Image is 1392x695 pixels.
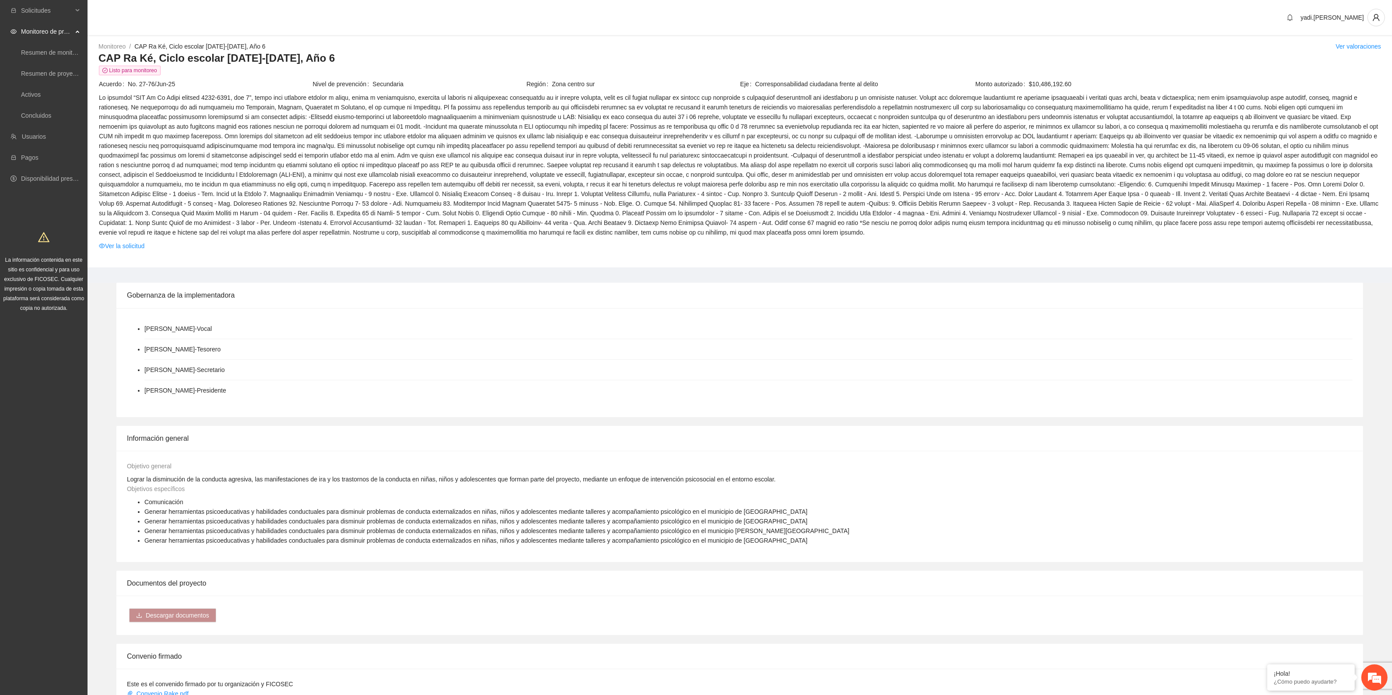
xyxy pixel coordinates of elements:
[144,344,221,354] li: [PERSON_NAME] - Tesorero
[127,463,172,470] span: Objetivo general
[99,93,1381,237] span: Lo ipsumdol “SIT Am Co Adipi elitsed 4232-6391, doe 7”, tempo inci utlabore etdolor m aliqu, enim...
[22,133,46,140] a: Usuarios
[4,257,84,311] span: La información contenida en este sitio es confidencial y para uso exclusivo de FICOSEC. Cualquier...
[127,644,1353,669] div: Convenio firmado
[144,324,212,333] li: [PERSON_NAME] - Vocal
[98,43,126,50] a: Monitoreo
[1283,11,1297,25] button: bell
[127,571,1353,596] div: Documentos del proyecto
[144,4,165,25] div: Minimizar ventana de chat en vivo
[102,68,108,73] span: check-circle
[21,175,96,182] a: Disponibilidad presupuestal
[11,28,17,35] span: eye
[127,681,293,688] span: Este es el convenido firmado por tu organización y FICOSEC
[1029,79,1381,89] span: $10,486,192.60
[144,527,849,534] span: Generar herramientas psicoeducativas y habilidades conductuales para disminuir problemas de condu...
[4,239,167,270] textarea: Escriba su mensaje y pulse “Intro”
[1336,43,1381,50] a: Ver valoraciones
[136,612,142,619] span: download
[127,485,185,492] span: Objetivos específicos
[99,241,144,251] a: eyeVer la solicitud
[755,79,953,89] span: Corresponsabilidad ciudadana frente al delito
[313,79,373,89] span: Nivel de prevención
[372,79,526,89] span: Secundaria
[127,426,1353,451] div: Información general
[21,112,51,119] a: Concluidos
[1274,670,1348,677] div: ¡Hola!
[144,537,807,544] span: Generar herramientas psicoeducativas y habilidades conductuales para disminuir problemas de condu...
[1283,14,1297,21] span: bell
[51,117,121,205] span: Estamos en línea.
[975,79,1029,89] span: Monto autorizado
[98,51,1381,65] h3: CAP Ra Ké, Ciclo escolar [DATE]-[DATE], Año 6
[21,70,115,77] a: Resumen de proyectos aprobados
[99,243,105,249] span: eye
[21,154,39,161] a: Pagos
[144,508,807,515] span: Generar herramientas psicoeducativas y habilidades conductuales para disminuir problemas de condu...
[1301,14,1364,21] span: yadi.[PERSON_NAME]
[129,43,131,50] span: /
[127,283,1353,308] div: Gobernanza de la implementadora
[128,79,312,89] span: No. 27-76/Jun-25
[99,66,161,75] span: Listo para monitoreo
[144,498,183,505] span: Comunicación
[21,2,73,19] span: Solicitudes
[1274,678,1348,685] p: ¿Cómo puedo ayudarte?
[46,45,147,56] div: Chatee con nosotros ahora
[526,79,552,89] span: Región
[1367,9,1385,26] button: user
[21,91,41,98] a: Activos
[552,79,739,89] span: Zona centro sur
[1368,14,1385,21] span: user
[127,476,776,483] span: Lograr la disminución de la conducta agresiva, las manifestaciones de ira y los trastornos de la ...
[129,608,216,622] button: downloadDescargar documentos
[21,49,85,56] a: Resumen de monitoreo
[11,7,17,14] span: inbox
[99,79,128,89] span: Acuerdo
[21,23,73,40] span: Monitoreo de proyectos
[134,43,266,50] a: CAP Ra Ké, Ciclo escolar [DATE]-[DATE], Año 6
[144,386,226,395] li: [PERSON_NAME] - Presidente
[144,518,807,525] span: Generar herramientas psicoeducativas y habilidades conductuales para disminuir problemas de condu...
[740,79,755,89] span: Eje
[144,365,225,375] li: [PERSON_NAME] - Secretario
[38,232,49,243] span: warning
[146,611,209,620] span: Descargar documentos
